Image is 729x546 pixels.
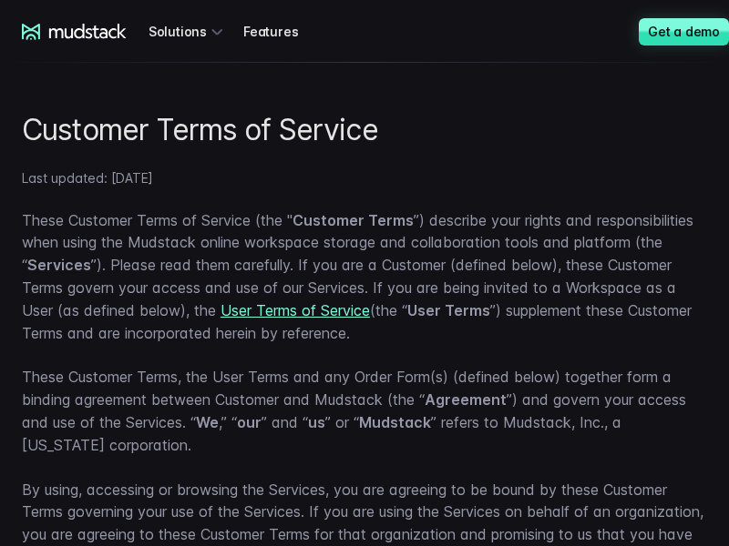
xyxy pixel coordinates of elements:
[639,18,729,45] a: Get a demo
[243,15,320,48] a: Features
[22,114,707,147] h1: Customer Terms of Service
[221,301,370,319] a: User Terms of Service
[22,24,127,40] a: mudstack logo
[407,301,490,319] strong: User Terms
[293,211,414,229] strong: Customer Terms
[22,366,707,456] p: These Customer Terms, the User Terms and any Order Form(s) (defined below) together form a bindin...
[149,15,229,48] div: Solutions
[308,413,325,431] strong: us
[22,169,707,187] p: Last updated: [DATE]
[22,209,707,345] p: These Customer Terms of Service (the " ”) describe your rights and responsibilities when using th...
[237,413,262,431] strong: our
[359,413,431,431] strong: Mudstack
[196,413,219,431] strong: We
[27,256,91,274] strong: Services
[425,390,507,409] strong: Agreement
